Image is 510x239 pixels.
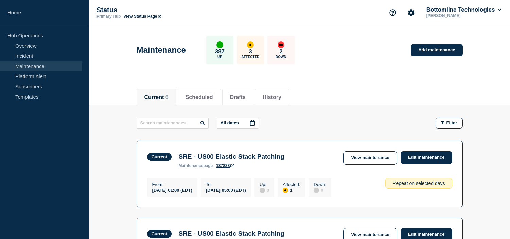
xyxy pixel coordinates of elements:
[178,163,203,168] span: maintenance
[206,187,246,193] div: [DATE] 05:00 (EDT)
[283,188,288,193] div: affected
[276,55,286,59] p: Down
[96,6,232,14] p: Status
[178,163,213,168] p: page
[249,48,252,55] p: 3
[178,153,284,160] h3: SRE - US00 Elastic Stack Patching
[260,188,265,193] div: disabled
[283,182,300,187] p: Affected :
[230,94,246,100] button: Drafts
[178,230,284,237] h3: SRE - US00 Elastic Stack Patching
[152,154,168,159] div: Current
[215,48,225,55] p: 387
[217,118,259,129] button: All dates
[278,41,284,48] div: down
[425,13,496,18] p: [PERSON_NAME]
[221,120,239,125] p: All dates
[279,48,282,55] p: 2
[165,94,169,100] span: 6
[123,14,161,19] a: View Status Page
[260,187,269,193] div: 0
[216,163,234,168] a: 137823
[144,94,169,100] button: Current 6
[411,44,462,56] a: Add maintenance
[137,45,186,55] h1: Maintenance
[152,187,192,193] div: [DATE] 01:00 (EDT)
[263,94,281,100] button: History
[386,5,400,20] button: Support
[152,231,168,236] div: Current
[137,118,209,129] input: Search maintenances
[247,41,254,48] div: affected
[401,151,452,164] a: Edit maintenance
[96,14,121,19] p: Primary Hub
[241,55,259,59] p: Affected
[446,120,457,125] span: Filter
[314,188,319,193] div: disabled
[186,94,213,100] button: Scheduled
[404,5,418,20] button: Account settings
[206,182,246,187] p: To :
[283,187,300,193] div: 1
[314,187,326,193] div: 0
[216,41,223,48] div: up
[260,182,269,187] p: Up :
[314,182,326,187] p: Down :
[217,55,222,59] p: Up
[436,118,463,129] button: Filter
[152,182,192,187] p: From :
[385,178,452,189] div: Repeat on selected days
[425,6,503,13] button: Bottomline Technologies
[343,151,397,165] a: View maintenance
